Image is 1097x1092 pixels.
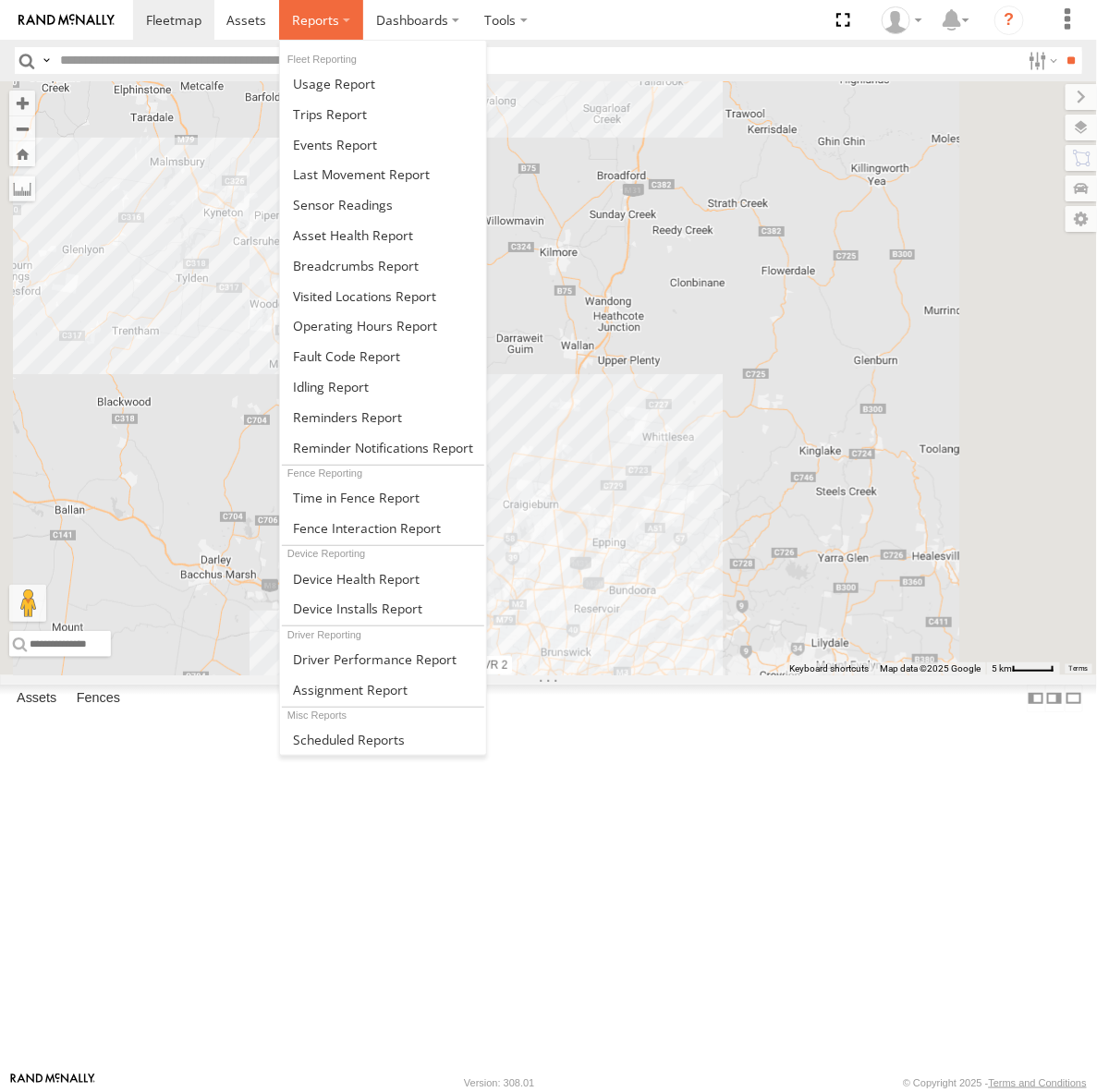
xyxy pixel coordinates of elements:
div: Michael Rudd [875,6,929,34]
button: Keyboard shortcuts [789,662,869,675]
button: Zoom in [9,91,35,115]
a: Time in Fences Report [280,482,486,513]
img: rand-logo.svg [18,14,115,27]
a: Asset Operating Hours Report [280,310,486,341]
a: Breadcrumbs Report [280,250,486,281]
label: Assets [7,686,66,711]
label: Measure [9,176,35,201]
a: Trips Report [280,99,486,129]
button: Zoom out [9,115,35,141]
a: Terms (opens in new tab) [1069,665,1089,673]
label: Dock Summary Table to the Right [1045,685,1064,711]
label: Dock Summary Table to the Left [1027,685,1045,711]
a: Fault Code Report [280,341,486,371]
a: Visited Locations Report [280,281,486,311]
button: Zoom Home [9,141,35,166]
a: Idling Report [280,371,486,402]
button: Drag Pegman onto the map to open Street View [9,585,46,622]
a: Fence Interaction Report [280,513,486,543]
a: Sensor Readings [280,189,486,220]
a: Visit our Website [10,1074,95,1092]
label: Hide Summary Table [1065,685,1083,711]
div: © Copyright 2025 - [903,1077,1087,1088]
span: PMVR 2 [466,659,507,672]
span: Map data ©2025 Google [880,663,981,673]
a: Service Reminder Notifications Report [280,432,486,463]
label: Map Settings [1066,206,1097,232]
a: Last Movement Report [280,159,486,189]
a: Terms and Conditions [989,1077,1087,1088]
a: Usage Report [280,68,486,99]
a: Asset Health Report [280,220,486,250]
label: Search Filter Options [1021,47,1061,74]
a: Scheduled Reports [280,724,486,755]
a: Reminders Report [280,402,486,432]
button: Map scale: 5 km per 42 pixels [986,662,1060,675]
label: Search Query [39,47,54,74]
label: Fences [67,686,129,711]
a: Device Health Report [280,564,486,594]
i: ? [994,6,1024,35]
a: Driver Performance Report [280,644,486,674]
div: Version: 308.01 [464,1077,534,1088]
a: Assignment Report [280,674,486,705]
a: Device Installs Report [280,593,486,624]
a: Full Events Report [280,129,486,160]
span: 5 km [992,663,1012,673]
